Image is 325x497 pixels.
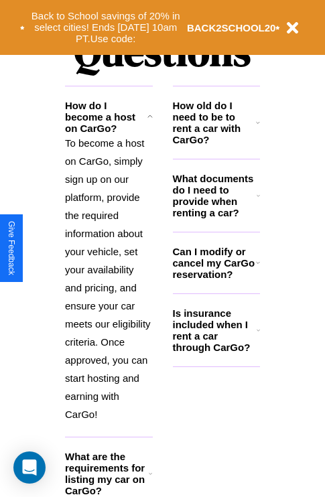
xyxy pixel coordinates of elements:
h3: What documents do I need to provide when renting a car? [173,173,257,218]
div: Open Intercom Messenger [13,451,46,484]
h3: How old do I need to be to rent a car with CarGo? [173,100,257,145]
b: BACK2SCHOOL20 [187,22,276,33]
h3: What are the requirements for listing my car on CarGo? [65,451,149,496]
div: Give Feedback [7,221,16,275]
h3: Is insurance included when I rent a car through CarGo? [173,307,257,353]
p: To become a host on CarGo, simply sign up on our platform, provide the required information about... [65,134,153,423]
h3: How do I become a host on CarGo? [65,100,147,134]
h3: Can I modify or cancel my CarGo reservation? [173,246,256,280]
button: Back to School savings of 20% in select cities! Ends [DATE] 10am PT.Use code: [25,7,187,48]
